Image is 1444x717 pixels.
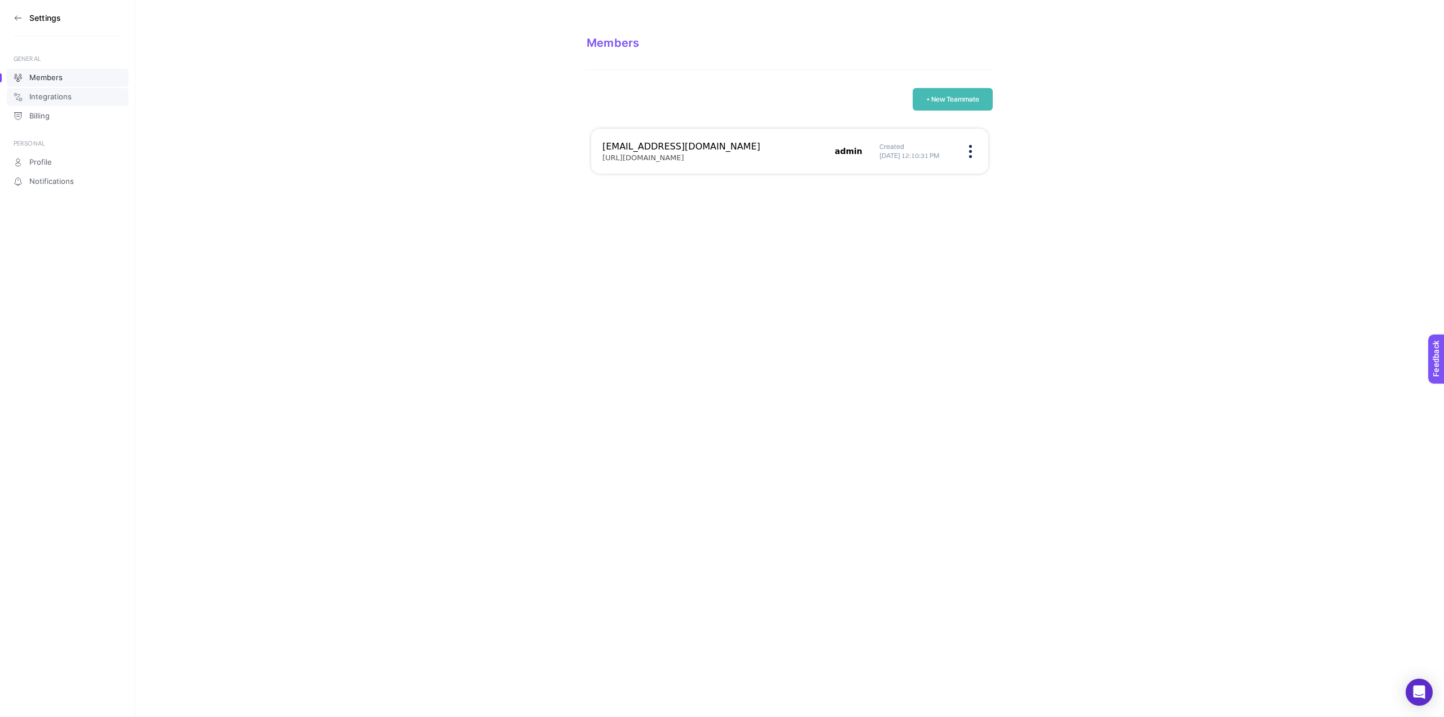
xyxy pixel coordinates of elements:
div: Open Intercom Messenger [1406,679,1433,706]
span: Notifications [29,177,74,186]
img: menu icon [969,145,972,158]
a: Integrations [7,88,129,106]
h3: [EMAIL_ADDRESS][DOMAIN_NAME] [602,140,828,153]
h3: Settings [29,14,61,23]
h5: [URL][DOMAIN_NAME] [602,153,684,162]
h5: admin [835,146,862,157]
span: Profile [29,158,52,167]
a: Notifications [7,173,129,191]
a: Billing [7,107,129,125]
span: Feedback [7,3,43,12]
div: PERSONAL [14,139,122,148]
div: GENERAL [14,54,122,63]
a: Members [7,69,129,87]
span: Integrations [29,93,72,102]
span: Members [29,73,63,82]
h5: [DATE] 12:10:31 PM [879,151,953,160]
h6: Created [879,142,953,151]
a: Profile [7,153,129,171]
button: + New Teammate [913,88,993,111]
span: Billing [29,112,50,121]
div: Members [587,36,993,50]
